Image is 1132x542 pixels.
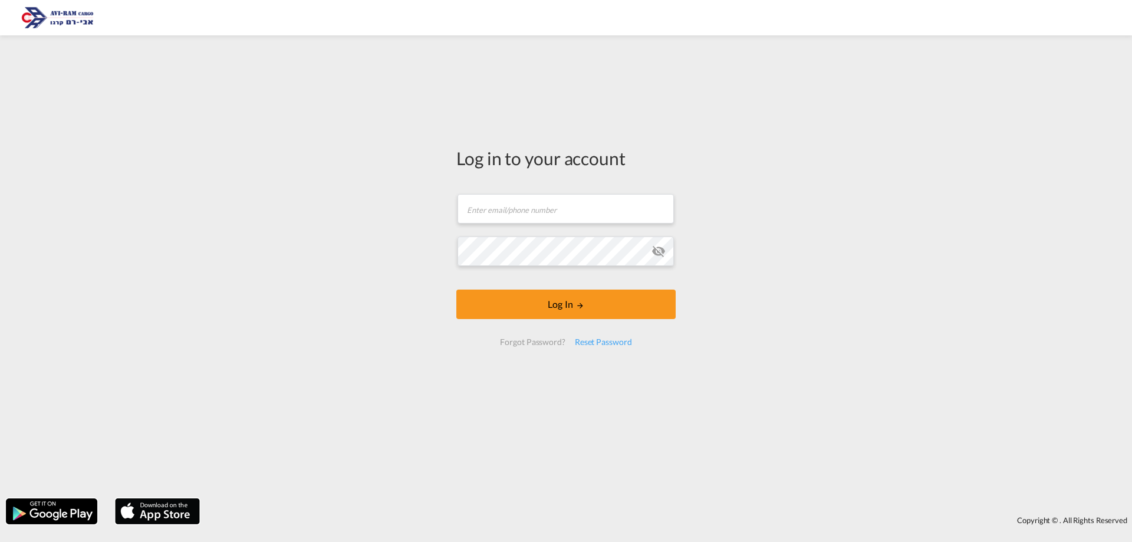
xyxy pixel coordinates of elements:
[5,497,98,525] img: google.png
[456,146,676,170] div: Log in to your account
[18,5,97,31] img: 166978e0a5f911edb4280f3c7a976193.png
[458,194,674,224] input: Enter email/phone number
[570,331,637,353] div: Reset Password
[456,290,676,319] button: LOGIN
[495,331,570,353] div: Forgot Password?
[206,510,1132,530] div: Copyright © . All Rights Reserved
[651,244,666,258] md-icon: icon-eye-off
[114,497,201,525] img: apple.png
